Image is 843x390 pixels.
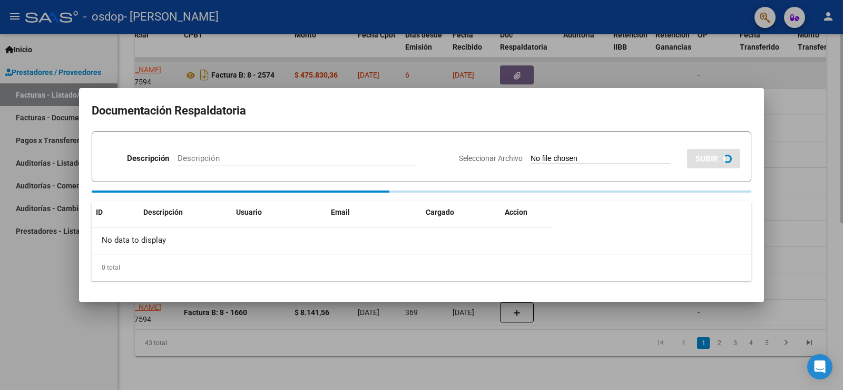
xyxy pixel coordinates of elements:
datatable-header-cell: Accion [501,201,553,224]
span: Cargado [426,208,454,216]
span: Usuario [236,208,262,216]
button: SUBIR [687,149,740,168]
datatable-header-cell: Cargado [421,201,501,224]
datatable-header-cell: ID [92,201,139,224]
span: Seleccionar Archivo [459,154,523,163]
span: SUBIR [695,154,718,164]
h2: Documentación Respaldatoria [92,101,751,121]
p: Descripción [127,153,169,165]
span: ID [96,208,103,216]
div: No data to display [92,227,553,254]
span: Descripción [143,208,183,216]
datatable-header-cell: Usuario [232,201,327,224]
datatable-header-cell: Descripción [139,201,232,224]
div: Open Intercom Messenger [807,354,832,379]
div: 0 total [92,254,751,281]
span: Accion [505,208,527,216]
span: Email [331,208,350,216]
datatable-header-cell: Email [327,201,421,224]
